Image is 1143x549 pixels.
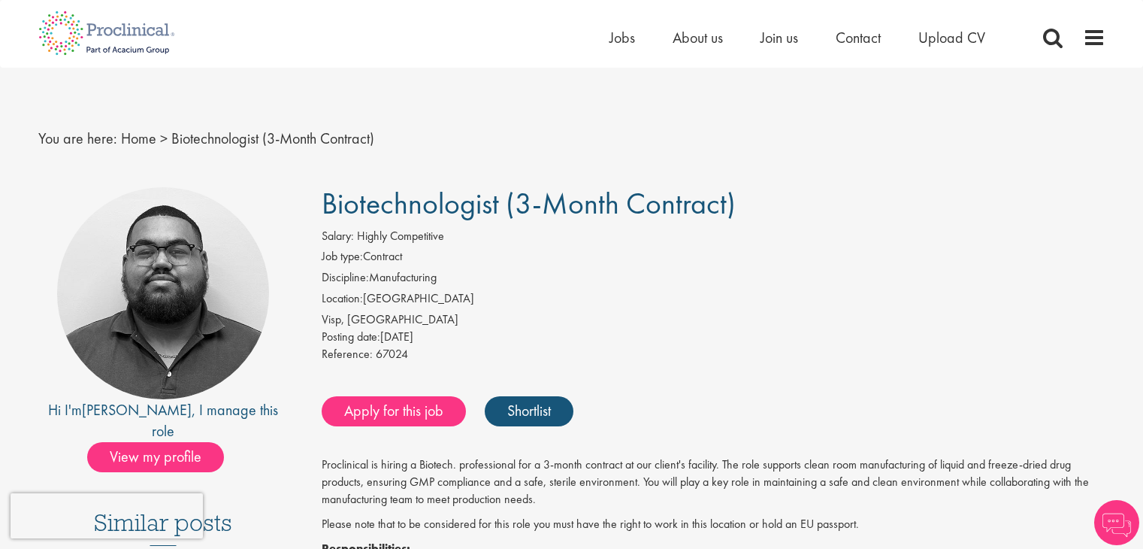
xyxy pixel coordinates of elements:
[322,248,1105,269] li: Contract
[322,456,1105,508] p: Proclinical is hiring a Biotech. professional for a 3-month contract at our client's facility. Th...
[322,516,1105,533] p: Please note that to be considered for this role you must have the right to work in this location ...
[11,493,203,538] iframe: reCAPTCHA
[918,28,985,47] a: Upload CV
[322,311,1105,329] div: Visp, [GEOGRAPHIC_DATA]
[609,28,635,47] a: Jobs
[1094,500,1139,545] img: Chatbot
[38,399,289,442] div: Hi I'm , I manage this role
[836,28,881,47] a: Contact
[760,28,798,47] a: Join us
[322,248,363,265] label: Job type:
[322,228,354,245] label: Salary:
[82,400,192,420] a: [PERSON_NAME]
[322,269,369,287] label: Discipline:
[121,129,156,148] a: breadcrumb link
[322,329,380,344] span: Posting date:
[322,346,373,363] label: Reference:
[376,346,408,362] span: 67024
[160,129,168,148] span: >
[322,290,1105,311] li: [GEOGRAPHIC_DATA]
[57,187,269,399] img: imeage of recruiter Ashley Bennett
[171,129,374,148] span: Biotechnologist (3-Month Contract)
[87,442,224,472] span: View my profile
[322,184,736,223] span: Biotechnologist (3-Month Contract)
[322,269,1105,290] li: Manufacturing
[322,396,466,426] a: Apply for this job
[485,396,573,426] a: Shortlist
[673,28,723,47] a: About us
[87,445,239,465] a: View my profile
[322,329,1105,346] div: [DATE]
[357,228,444,244] span: Highly Competitive
[38,129,117,148] span: You are here:
[322,290,363,308] label: Location:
